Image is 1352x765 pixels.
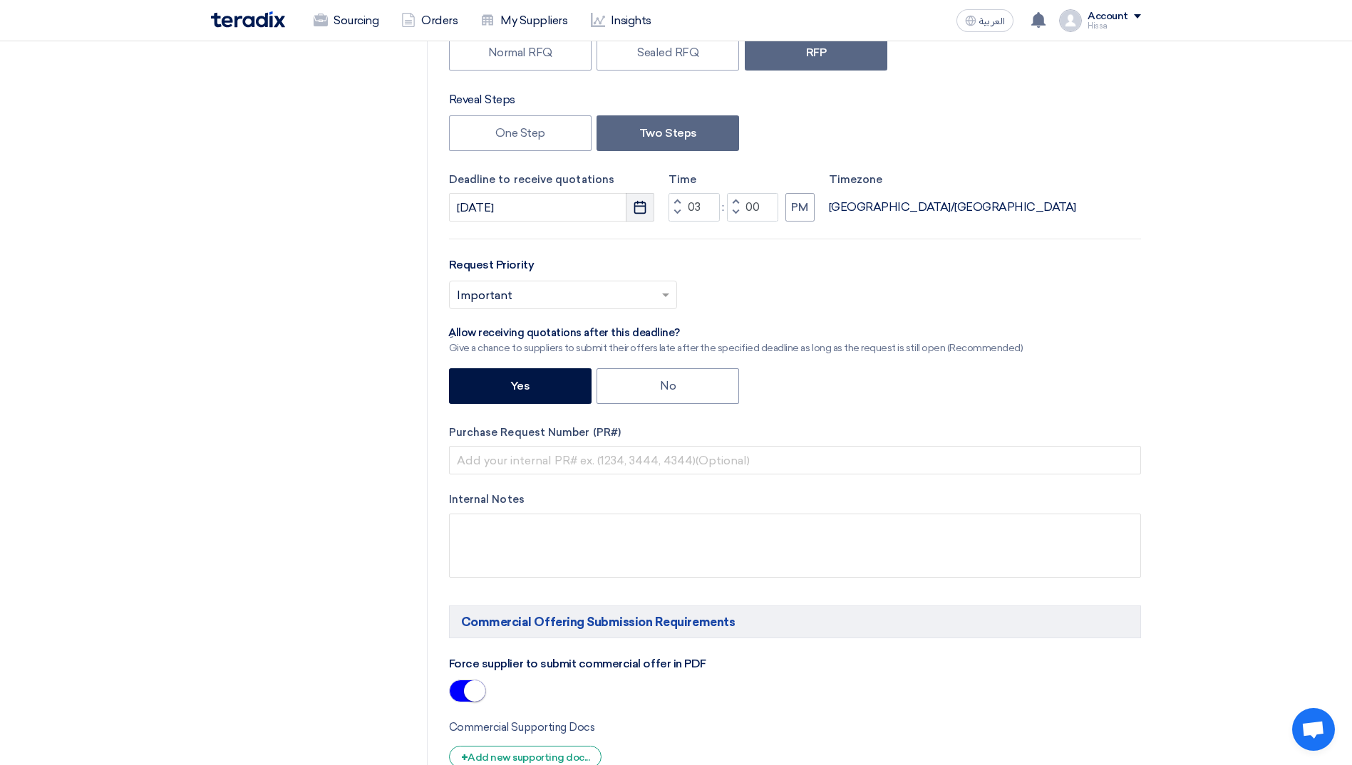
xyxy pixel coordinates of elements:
label: Normal RFQ [449,35,592,71]
label: RFP [745,35,887,71]
input: yyyy-mm-dd [449,193,654,222]
label: Internal Notes [449,491,1141,508]
div: Hissa [1088,22,1141,30]
div: Account [1088,11,1128,23]
h5: Commercial Offering Submission Requirements [449,605,1141,638]
input: Hours [669,193,720,222]
div: Give a chance to suppliers to submit their offers late after the specified deadline as long as th... [449,340,1023,355]
label: No [597,368,739,404]
div: Open chat [1292,708,1335,751]
label: Two Steps [597,115,739,151]
div: Reveal Steps [449,91,1141,108]
a: Orders [390,5,469,36]
label: Commercial Supporting Docs [449,719,595,736]
label: Force supplier to submit commercial offer in PDF [449,655,706,672]
div: : [720,199,727,216]
span: العربية [979,16,1005,26]
button: PM [785,193,815,222]
a: My Suppliers [469,5,579,36]
div: [GEOGRAPHIC_DATA]/[GEOGRAPHIC_DATA] [829,199,1076,216]
label: One Step [449,115,592,151]
label: Timezone [829,172,1076,188]
img: profile_test.png [1059,9,1082,32]
label: Request Priority [449,256,534,274]
img: Teradix logo [211,11,285,28]
label: Deadline to receive quotations [449,172,654,188]
input: Add your internal PR# ex. (1234, 3444, 4344)(Optional) [449,446,1141,474]
label: Sealed RFQ [597,35,739,71]
a: Sourcing [302,5,390,36]
span: + [461,751,468,764]
a: Insights [579,5,663,36]
label: Time [669,172,815,188]
button: العربية [956,9,1013,32]
label: Purchase Request Number (PR#) [449,425,1141,441]
div: ِAllow receiving quotations after this deadline? [449,326,1023,340]
label: Yes [449,368,592,404]
input: Minutes [727,193,778,222]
